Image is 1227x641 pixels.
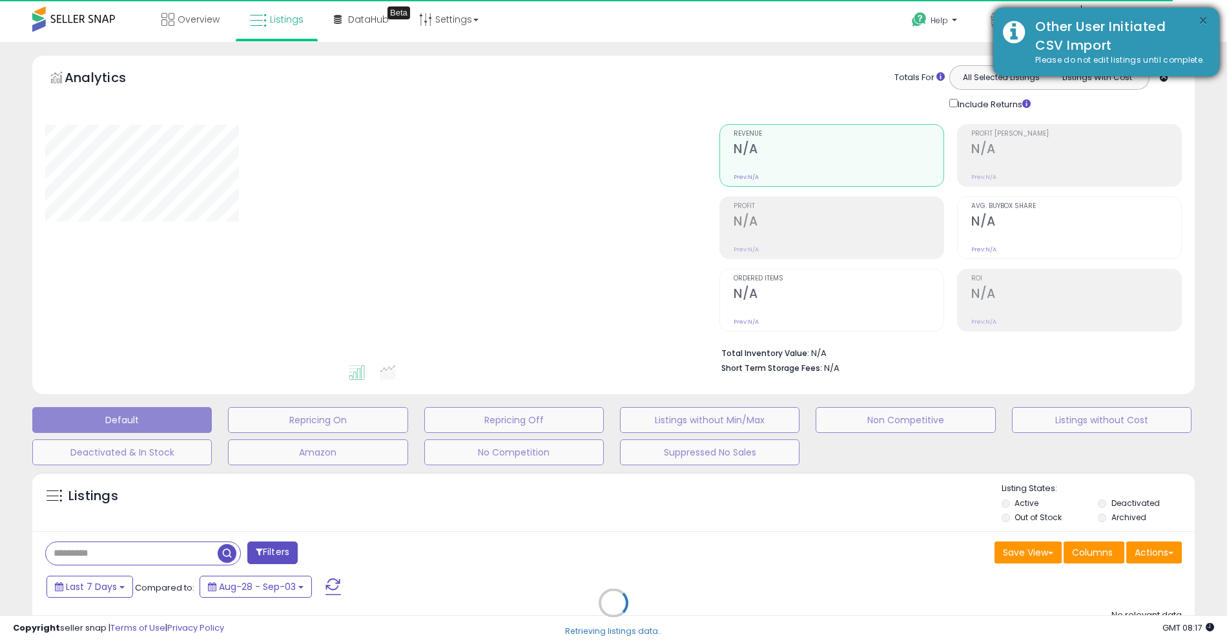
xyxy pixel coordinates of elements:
button: × [1198,13,1208,29]
span: Profit [734,203,943,210]
span: N/A [824,362,840,374]
button: Repricing Off [424,407,604,433]
button: Non Competitive [816,407,995,433]
b: Short Term Storage Fees: [721,363,822,373]
button: All Selected Listings [953,69,1049,86]
button: Listings without Min/Max [620,407,799,433]
span: Ordered Items [734,275,943,282]
button: Listings With Cost [1049,69,1145,86]
a: Help [902,2,970,42]
span: Help [931,15,948,26]
span: Revenue [734,131,943,138]
b: Total Inventory Value: [721,348,809,359]
h2: N/A [734,214,943,231]
h5: Analytics [65,68,151,90]
small: Prev: N/A [971,173,996,181]
span: Avg. Buybox Share [971,203,1181,210]
h2: N/A [971,286,1181,304]
li: N/A [721,344,1172,360]
span: DataHub [348,13,389,26]
button: Amazon [228,439,407,465]
small: Prev: N/A [971,318,996,326]
small: Prev: N/A [971,246,996,253]
small: Prev: N/A [734,173,759,181]
span: Listings [270,13,304,26]
span: Profit [PERSON_NAME] [971,131,1181,138]
div: Please do not edit listings until complete. [1026,54,1210,67]
button: Repricing On [228,407,407,433]
small: Prev: N/A [734,318,759,326]
div: Tooltip anchor [387,6,410,19]
strong: Copyright [13,622,60,634]
div: Other User Initiated CSV Import [1026,17,1210,54]
button: Default [32,407,212,433]
h2: N/A [971,142,1181,159]
button: Deactivated & In Stock [32,439,212,465]
span: ROI [971,275,1181,282]
div: Include Returns [940,96,1046,111]
small: Prev: N/A [734,246,759,253]
h2: N/A [971,214,1181,231]
div: Totals For [894,72,945,84]
div: seller snap | | [13,622,224,635]
i: Get Help [911,12,927,28]
button: Listings without Cost [1012,407,1191,433]
button: No Competition [424,439,604,465]
h2: N/A [734,286,943,304]
button: Suppressed No Sales [620,439,799,465]
span: Overview [178,13,220,26]
div: Retrieving listings data.. [565,625,662,637]
h2: N/A [734,142,943,159]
